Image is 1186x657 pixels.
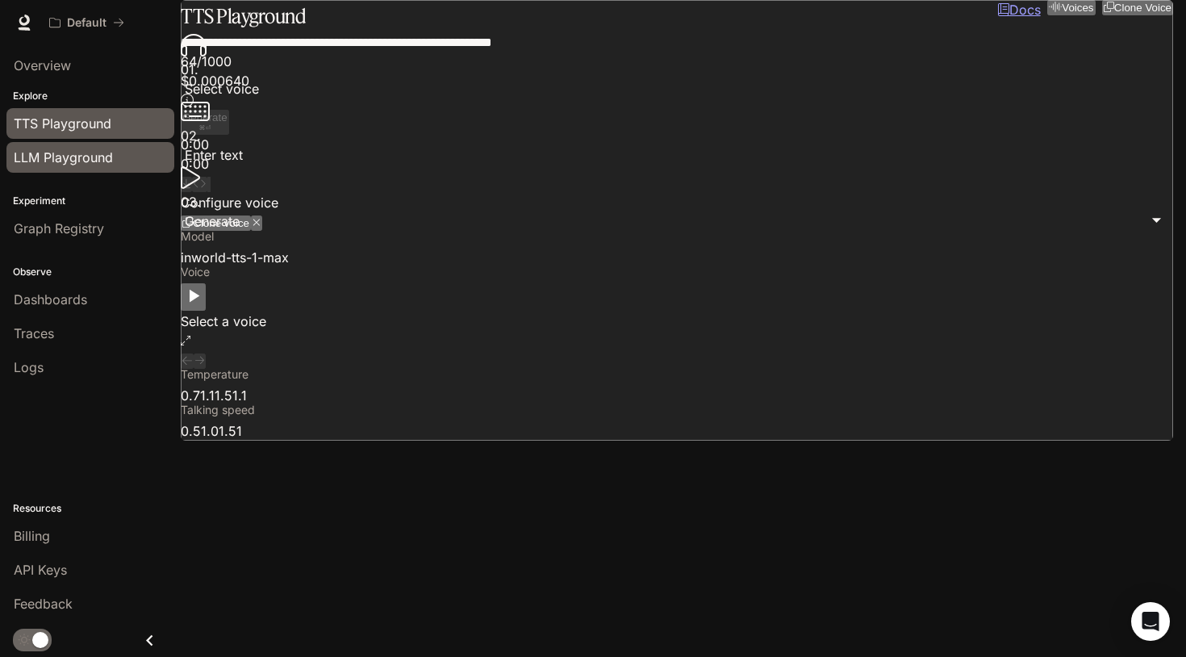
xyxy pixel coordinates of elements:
[181,192,1173,211] p: 0 3 .
[232,387,247,404] span: 1.1
[181,266,210,278] p: Voice
[1131,602,1170,641] div: Open Intercom Messenger
[67,16,106,30] p: Default
[181,79,1173,98] p: Select voice
[42,6,132,39] button: All workspaces
[200,387,215,404] span: 1.1
[181,387,200,404] span: 0.7
[201,423,219,439] span: 1.0
[181,423,201,439] span: 0.5
[181,211,1173,231] p: Generate
[236,423,242,439] span: 1
[181,231,214,242] p: Model
[998,2,1041,18] a: Docs
[181,126,1173,145] p: 0 2 .
[181,60,1173,79] p: 0 1 .
[181,248,1173,267] div: inworld-tts-1-max
[181,145,1173,165] p: Enter text
[181,404,255,416] p: Talking speed
[219,423,236,439] span: 1.5
[181,369,248,380] p: Temperature
[215,387,232,404] span: 1.5
[181,312,1173,331] p: Select a voice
